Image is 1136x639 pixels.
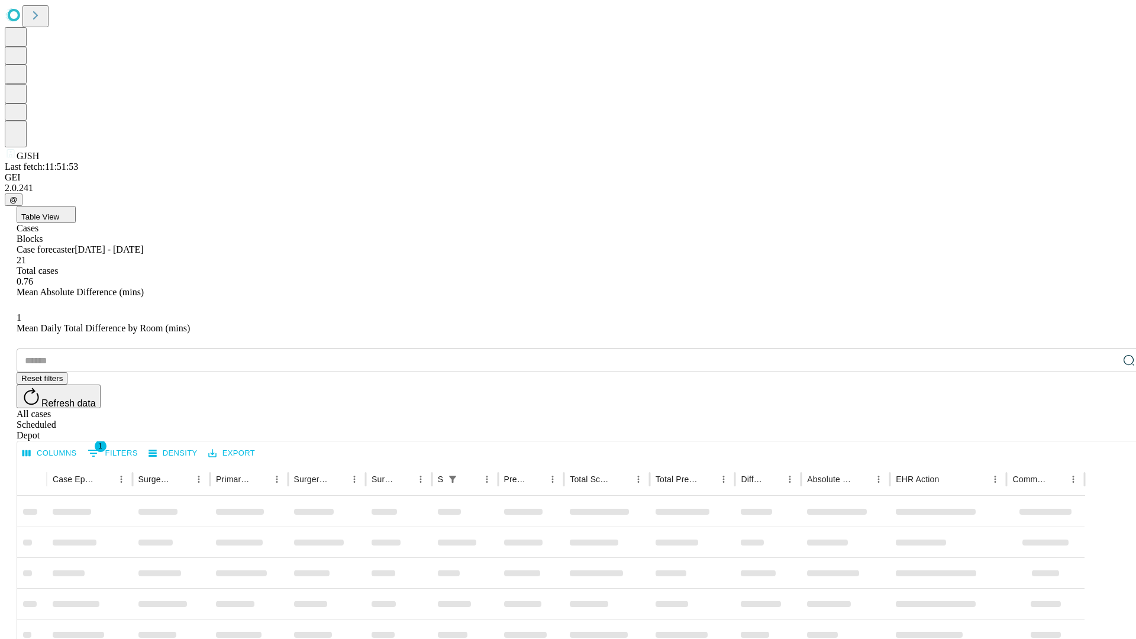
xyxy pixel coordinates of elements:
span: Case forecaster [17,244,75,254]
button: Menu [782,471,798,488]
button: Menu [987,471,1003,488]
button: @ [5,193,22,206]
div: Surgery Name [294,475,328,484]
span: 1 [17,312,21,322]
button: Sort [252,471,269,488]
button: Sort [96,471,113,488]
span: Table View [21,212,59,221]
button: Sort [614,471,630,488]
button: Sort [396,471,412,488]
button: Table View [17,206,76,223]
div: Surgeon Name [138,475,173,484]
button: Sort [528,471,544,488]
button: Menu [479,471,495,488]
div: 2.0.241 [5,183,1131,193]
button: Density [146,444,201,463]
div: GEI [5,172,1131,183]
button: Reset filters [17,372,67,385]
button: Refresh data [17,385,101,408]
button: Sort [1048,471,1065,488]
span: 1 [95,440,106,452]
div: Surgery Date [372,475,395,484]
span: GJSH [17,151,39,161]
button: Menu [191,471,207,488]
div: Predicted In Room Duration [504,475,527,484]
span: @ [9,195,18,204]
span: 21 [17,255,26,265]
button: Sort [765,471,782,488]
button: Menu [412,471,429,488]
div: 1 active filter [444,471,461,488]
span: Mean Daily Total Difference by Room (mins) [17,323,190,333]
div: EHR Action [896,475,939,484]
button: Menu [715,471,732,488]
div: Comments [1012,475,1047,484]
span: Total cases [17,266,58,276]
div: Difference [741,475,764,484]
button: Menu [630,471,647,488]
span: Reset filters [21,374,63,383]
span: [DATE] - [DATE] [75,244,143,254]
span: Last fetch: 11:51:53 [5,162,78,172]
button: Show filters [444,471,461,488]
div: Absolute Difference [807,475,853,484]
button: Select columns [20,444,80,463]
div: Scheduled In Room Duration [438,475,443,484]
button: Sort [854,471,870,488]
button: Sort [330,471,346,488]
button: Sort [699,471,715,488]
button: Sort [940,471,957,488]
button: Sort [174,471,191,488]
button: Sort [462,471,479,488]
div: Case Epic Id [53,475,95,484]
button: Export [205,444,258,463]
div: Total Predicted Duration [656,475,698,484]
button: Menu [544,471,561,488]
div: Primary Service [216,475,250,484]
button: Menu [269,471,285,488]
span: Refresh data [41,398,96,408]
button: Menu [1065,471,1082,488]
button: Menu [346,471,363,488]
span: 0.76 [17,276,33,286]
button: Menu [113,471,130,488]
div: Total Scheduled Duration [570,475,612,484]
button: Menu [870,471,887,488]
span: Mean Absolute Difference (mins) [17,287,144,297]
button: Show filters [85,444,141,463]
